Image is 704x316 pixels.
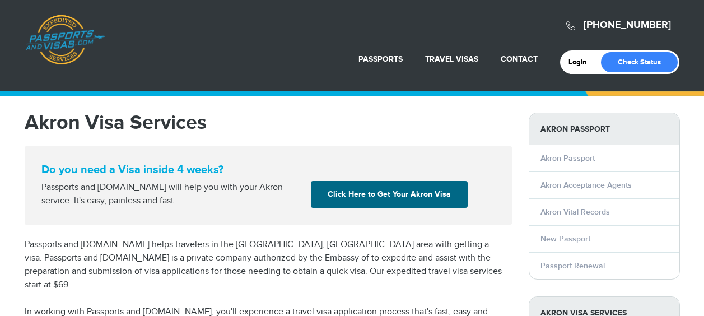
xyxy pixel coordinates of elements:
a: Akron Passport [540,154,595,163]
a: New Passport [540,234,590,244]
p: Passports and [DOMAIN_NAME] helps travelers in the [GEOGRAPHIC_DATA], [GEOGRAPHIC_DATA] area with... [25,238,512,292]
h1: Akron Visa Services [25,113,512,133]
a: Click Here to Get Your Akron Visa [311,181,468,208]
div: Passports and [DOMAIN_NAME] will help you with your Akron service. It's easy, painless and fast. [37,181,307,208]
a: Akron Vital Records [540,207,610,217]
a: Check Status [601,52,678,72]
a: Contact [501,54,538,64]
a: Passports & [DOMAIN_NAME] [25,15,105,65]
a: Travel Visas [425,54,478,64]
a: Passport Renewal [540,261,605,271]
strong: Akron Passport [529,113,679,145]
a: Login [568,58,595,67]
a: [PHONE_NUMBER] [584,19,671,31]
strong: Do you need a Visa inside 4 weeks? [41,163,495,176]
a: Akron Acceptance Agents [540,180,632,190]
a: Passports [358,54,403,64]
